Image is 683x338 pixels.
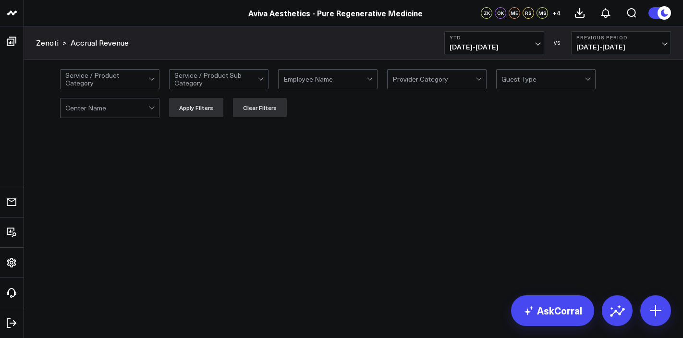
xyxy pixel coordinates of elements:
div: OK [495,7,506,19]
button: Previous Period[DATE]-[DATE] [571,31,671,54]
b: Previous Period [576,35,666,40]
a: AskCorral [511,295,594,326]
button: YTD[DATE]-[DATE] [444,31,544,54]
button: Apply Filters [169,98,223,117]
span: [DATE] - [DATE] [576,43,666,51]
button: +4 [550,7,562,19]
button: Clear Filters [233,98,287,117]
a: Aviva Aesthetics - Pure Regenerative Medicine [248,8,423,18]
span: [DATE] - [DATE] [450,43,539,51]
div: VS [549,40,566,46]
div: RS [523,7,534,19]
div: ME [509,7,520,19]
span: + 4 [552,10,561,16]
div: MS [537,7,548,19]
div: > [36,37,67,48]
div: ZK [481,7,492,19]
a: Zenoti [36,37,59,48]
b: YTD [450,35,539,40]
a: Accrual Revenue [71,37,129,48]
